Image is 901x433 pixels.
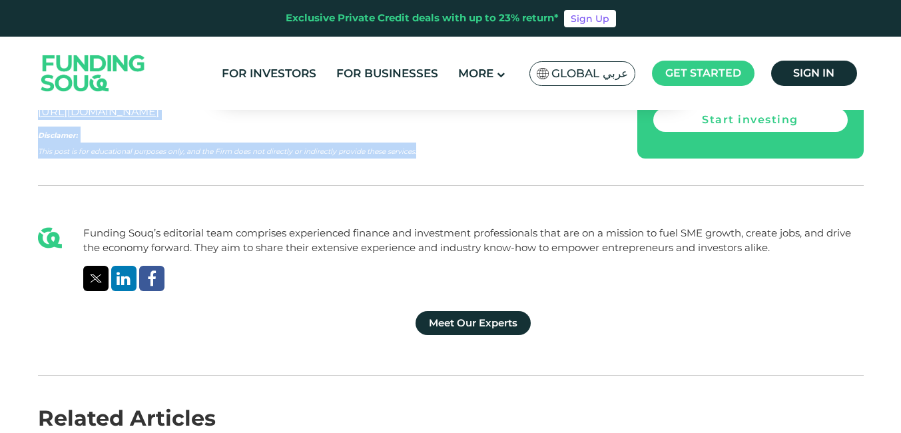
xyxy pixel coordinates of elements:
[665,67,741,79] span: Get started
[771,61,857,86] a: Sign in
[38,405,216,431] span: Related Articles
[537,68,549,79] img: SA Flag
[416,311,531,335] a: Meet Our Experts
[458,67,493,80] span: More
[653,108,848,132] a: Start investing
[38,226,62,250] img: Blog Author
[793,67,834,79] span: Sign in
[83,226,864,256] div: Funding Souq’s editorial team comprises experienced finance and investment professionals that are...
[38,131,78,140] em: Disclamer:
[218,63,320,85] a: For Investors
[38,105,159,118] a: [URL][DOMAIN_NAME]
[333,63,442,85] a: For Businesses
[551,66,628,81] span: Global عربي
[38,147,416,156] em: This post is for educational purposes only, and the Firm does not directly or indirectly provide ...
[28,39,158,107] img: Logo
[286,11,559,26] div: Exclusive Private Credit deals with up to 23% return*
[90,274,102,282] img: twitter
[564,10,616,27] a: Sign Up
